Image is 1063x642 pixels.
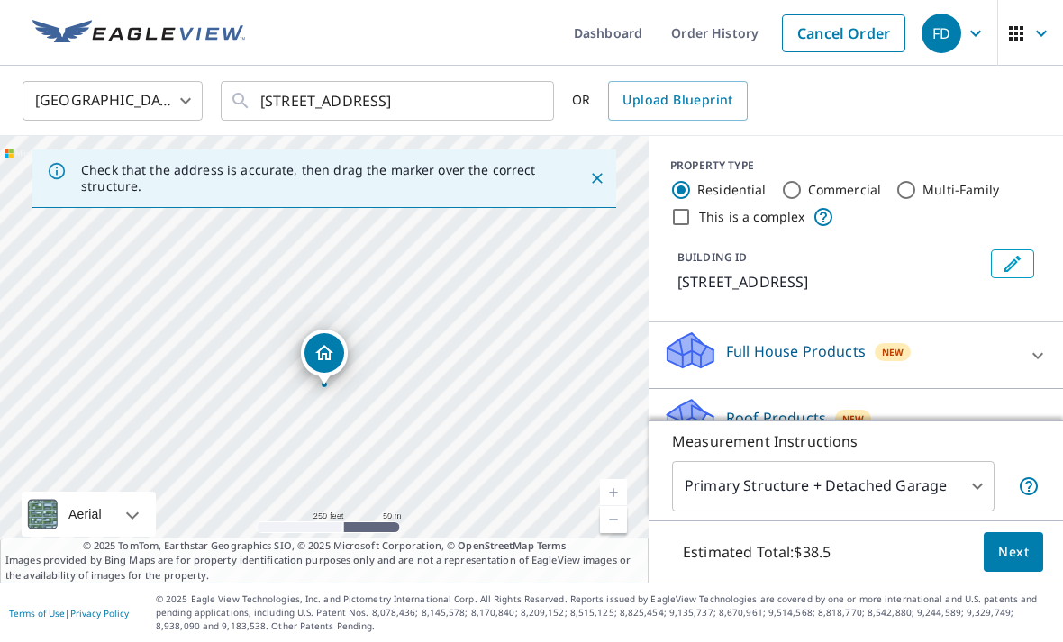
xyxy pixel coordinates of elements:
p: © 2025 Eagle View Technologies, Inc. and Pictometry International Corp. All Rights Reserved. Repo... [156,592,1054,633]
p: Measurement Instructions [672,430,1040,452]
div: Roof ProductsNewPremium with Regular Delivery [663,396,1049,466]
button: Next [984,532,1043,573]
a: Terms [537,538,567,552]
button: Close [586,167,609,190]
img: EV Logo [32,20,245,47]
button: Edit building 1 [991,249,1034,278]
a: Cancel Order [782,14,905,52]
p: Check that the address is accurate, then drag the marker over the correct structure. [81,162,557,194]
div: FD [922,14,961,53]
a: Privacy Policy [70,607,129,619]
p: Full House Products [726,340,866,362]
label: Residential [697,181,767,199]
span: Your report will include the primary structure and a detached garage if one exists. [1018,475,1040,497]
div: [GEOGRAPHIC_DATA] [23,76,203,126]
div: Aerial [22,492,156,537]
span: New [882,345,904,359]
a: Upload Blueprint [608,81,747,121]
a: Current Level 17, Zoom Out [600,506,627,533]
div: Dropped pin, building 1, Residential property, 2508 NW 195th Pl Shoreline, WA 98177 [301,330,348,385]
a: Current Level 17, Zoom In [600,479,627,506]
a: Terms of Use [9,607,65,619]
label: Commercial [808,181,882,199]
div: Primary Structure + Detached Garage [672,461,995,511]
span: New [842,411,864,426]
div: PROPERTY TYPE [670,158,1041,174]
p: BUILDING ID [677,249,747,265]
label: Multi-Family [922,181,999,199]
label: This is a complex [699,208,805,226]
input: Search by address or latitude-longitude [260,76,517,126]
a: OpenStreetMap [458,538,533,552]
span: Next [998,541,1029,564]
span: © 2025 TomTom, Earthstar Geographics SIO, © 2025 Microsoft Corporation, © [83,538,567,554]
div: OR [572,81,748,121]
span: Upload Blueprint [622,89,732,112]
p: Roof Products [726,407,826,429]
div: Full House ProductsNew [663,330,1049,381]
p: | [9,608,129,619]
p: [STREET_ADDRESS] [677,271,984,293]
p: Estimated Total: $38.5 [668,532,845,572]
div: Aerial [63,492,107,537]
